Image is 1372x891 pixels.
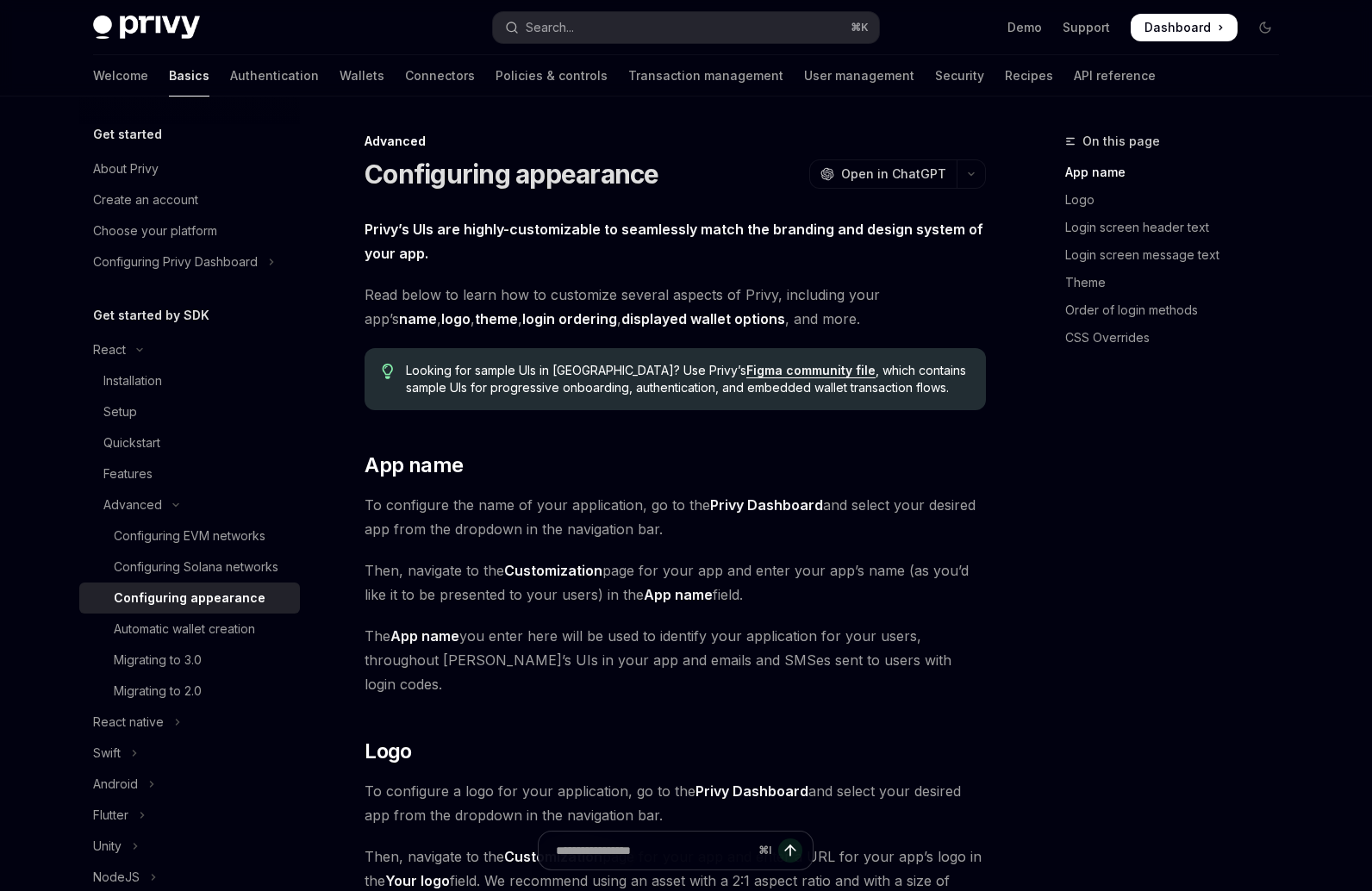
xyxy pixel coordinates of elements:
button: Toggle Unity section [79,831,300,862]
div: Configuring Privy Dashboard [93,252,258,272]
h1: Configuring appearance [365,159,659,190]
button: Toggle Flutter section [79,800,300,831]
div: React native [93,712,164,732]
a: Configuring EVM networks [79,520,300,551]
a: Figma community file [746,363,876,378]
div: Automatic wallet creation [114,619,255,639]
span: App name [365,452,463,479]
button: Toggle dark mode [1251,14,1279,41]
a: About Privy [79,153,300,184]
span: Then, navigate to the page for your app and enter your app’s name (as you’d like it to be present... [365,558,986,607]
a: API reference [1074,55,1156,97]
a: Logo [1065,186,1293,214]
a: Authentication [230,55,319,97]
div: Configuring appearance [114,588,265,608]
a: Security [935,55,984,97]
div: Quickstart [103,433,160,453]
a: Setup [79,396,300,427]
a: Recipes [1005,55,1053,97]
div: React [93,340,126,360]
span: Open in ChatGPT [841,165,946,183]
a: Migrating to 2.0 [79,676,300,707]
a: Quickstart [79,427,300,458]
a: Demo [1007,19,1042,36]
div: Create an account [93,190,198,210]
a: Login screen message text [1065,241,1293,269]
span: Dashboard [1144,19,1211,36]
div: Choose your platform [93,221,217,241]
strong: App name [644,586,713,603]
button: Toggle Swift section [79,738,300,769]
a: Dashboard [1131,14,1238,41]
button: Send message [778,838,802,863]
a: Welcome [93,55,148,97]
a: Automatic wallet creation [79,614,300,645]
div: Advanced [103,495,162,515]
a: displayed wallet options [621,310,785,328]
a: Configuring Solana networks [79,551,300,583]
a: CSS Overrides [1065,324,1293,352]
div: Advanced [365,133,986,150]
a: Create an account [79,184,300,215]
a: Migrating to 3.0 [79,645,300,676]
span: To configure the name of your application, go to the and select your desired app from the dropdow... [365,493,986,541]
div: Migrating to 2.0 [114,681,202,701]
a: Support [1063,19,1110,36]
button: Toggle Advanced section [79,489,300,520]
div: Features [103,464,153,484]
button: Toggle React section [79,334,300,365]
strong: Privy Dashboard [710,496,823,514]
div: Configuring EVM networks [114,526,265,546]
div: Configuring Solana networks [114,557,278,577]
div: Installation [103,371,162,391]
div: NodeJS [93,867,140,888]
a: Login screen header text [1065,214,1293,241]
a: Connectors [405,55,475,97]
button: Toggle React native section [79,707,300,738]
div: About Privy [93,159,159,179]
a: theme [475,310,518,328]
h5: Get started by SDK [93,305,209,326]
strong: App name [390,627,459,645]
span: ⌘ K [851,21,869,34]
a: Features [79,458,300,489]
a: Choose your platform [79,215,300,246]
div: Search... [526,17,574,38]
svg: Tip [382,364,394,379]
div: Android [93,774,138,794]
a: Configuring appearance [79,583,300,614]
a: Order of login methods [1065,296,1293,324]
div: Flutter [93,805,128,826]
span: On this page [1082,131,1160,152]
div: Unity [93,836,122,857]
span: Read below to learn how to customize several aspects of Privy, including your app’s , , , , , and... [365,283,986,331]
img: dark logo [93,16,200,40]
a: name [399,310,437,328]
input: Ask a question... [556,832,751,869]
button: Open in ChatGPT [809,159,957,189]
div: Migrating to 3.0 [114,650,202,670]
span: Looking for sample UIs in [GEOGRAPHIC_DATA]? Use Privy’s , which contains sample UIs for progress... [406,362,969,396]
a: Policies & controls [496,55,608,97]
button: Toggle Android section [79,769,300,800]
a: Installation [79,365,300,396]
a: App name [1065,159,1293,186]
h5: Get started [93,124,162,145]
strong: Privy’s UIs are highly-customizable to seamlessly match the branding and design system of your app. [365,221,983,262]
strong: Privy Dashboard [695,782,808,800]
a: Theme [1065,269,1293,296]
a: Basics [169,55,209,97]
a: logo [441,310,471,328]
strong: Customization [504,562,602,579]
a: login ordering [522,310,617,328]
a: User management [804,55,914,97]
div: Setup [103,402,137,422]
span: Logo [365,738,412,765]
span: The you enter here will be used to identify your application for your users, throughout [PERSON_N... [365,624,986,696]
a: Transaction management [628,55,783,97]
a: Wallets [340,55,384,97]
div: Swift [93,743,121,763]
button: Toggle Configuring Privy Dashboard section [79,246,300,277]
button: Open search [493,12,879,43]
span: To configure a logo for your application, go to the and select your desired app from the dropdown... [365,779,986,827]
